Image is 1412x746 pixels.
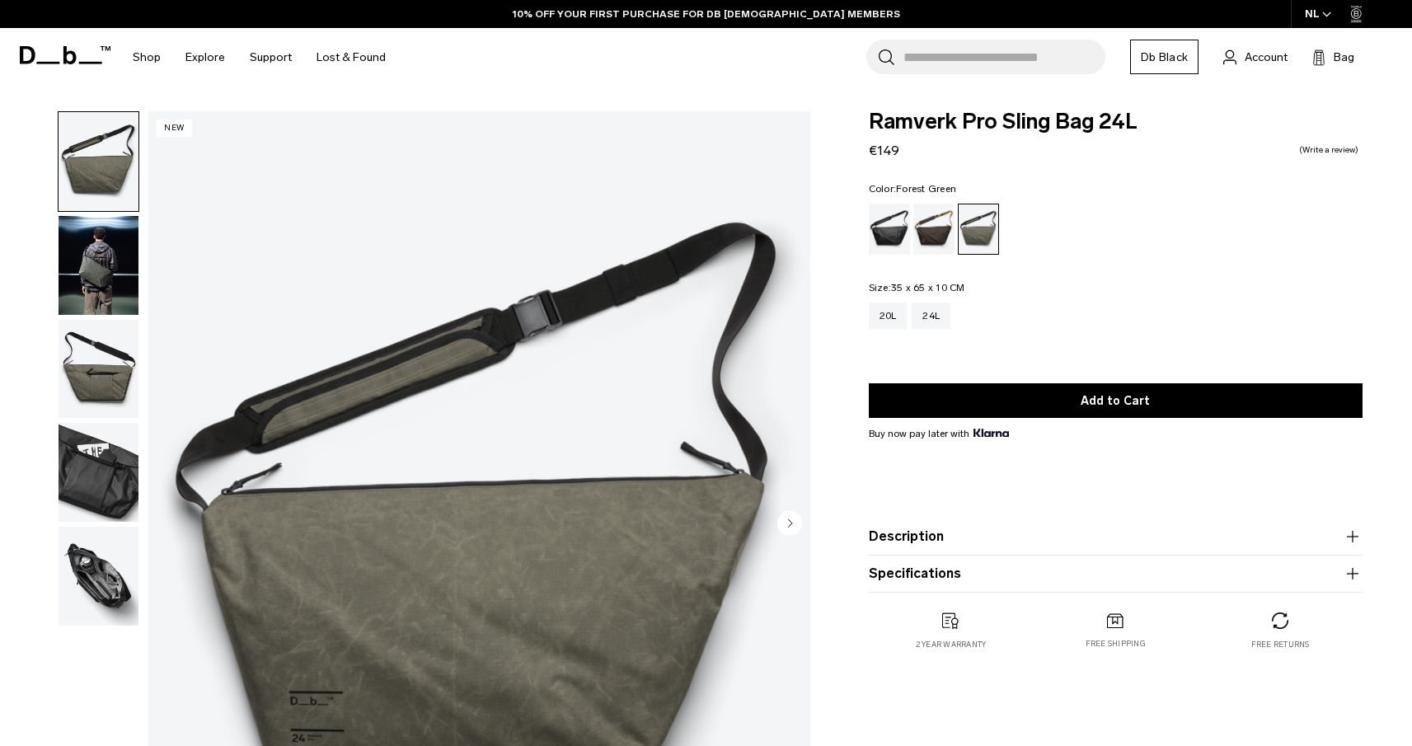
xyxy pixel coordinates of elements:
[913,204,955,255] a: Espresso
[916,639,987,650] p: 2 year warranty
[869,111,1363,133] span: Ramverk Pro Sling Bag 24L
[912,303,950,329] a: 24L
[869,383,1363,418] button: Add to Cart
[869,303,908,329] a: 20L
[59,112,138,211] img: Ramverk Pro Sling Bag 24L Forest Green
[1245,49,1288,66] span: Account
[869,283,965,293] legend: Size:
[1086,638,1146,650] p: Free shipping
[891,282,965,293] span: 35 x 65 x 10 CM
[869,204,910,255] a: Black Out
[1251,639,1310,650] p: Free returns
[869,184,957,194] legend: Color:
[59,216,138,315] img: Ramverk Pro Sling Bag 24L Forest Green
[1299,146,1358,154] a: Write a review
[58,111,139,212] button: Ramverk Pro Sling Bag 24L Forest Green
[58,526,139,626] button: Ramverk Pro Sling Bag 24L Forest Green
[317,28,386,87] a: Lost & Found
[869,426,1009,441] span: Buy now pay later with
[250,28,292,87] a: Support
[869,564,1363,584] button: Specifications
[58,215,139,316] button: Ramverk Pro Sling Bag 24L Forest Green
[1130,40,1199,74] a: Db Black
[59,527,138,626] img: Ramverk Pro Sling Bag 24L Forest Green
[973,429,1009,437] img: {"height" => 20, "alt" => "Klarna"}
[958,204,999,255] a: Forest Green
[58,422,139,523] button: Ramverk Pro Sling Bag 24L Forest Green
[1334,49,1354,66] span: Bag
[58,319,139,420] button: Ramverk Pro Sling Bag 24L Forest Green
[59,320,138,419] img: Ramverk Pro Sling Bag 24L Forest Green
[869,527,1363,547] button: Description
[59,423,138,522] img: Ramverk Pro Sling Bag 24L Forest Green
[185,28,225,87] a: Explore
[896,183,956,195] span: Forest Green
[869,143,899,158] span: €149
[777,510,802,538] button: Next slide
[1312,47,1354,67] button: Bag
[513,7,900,21] a: 10% OFF YOUR FIRST PURCHASE FOR DB [DEMOGRAPHIC_DATA] MEMBERS
[157,120,192,137] p: New
[1223,47,1288,67] a: Account
[120,28,398,87] nav: Main Navigation
[133,28,161,87] a: Shop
